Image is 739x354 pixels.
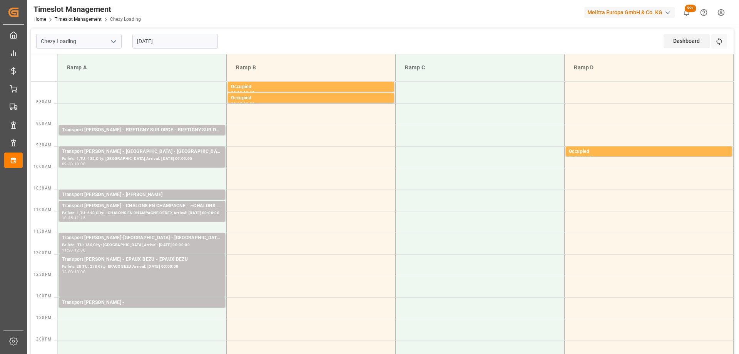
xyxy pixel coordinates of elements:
div: 10:00 [74,162,85,166]
div: Transport [PERSON_NAME] - [GEOGRAPHIC_DATA] - [GEOGRAPHIC_DATA] [62,148,222,156]
div: Pallets: ,TU: ,City: ,Arrival: [62,307,222,313]
a: Home [33,17,46,22]
button: Help Center [695,4,712,21]
span: 99+ [685,5,696,12]
div: 09:45 [581,156,592,159]
div: - [73,216,74,220]
div: 11:30 [62,248,73,252]
span: 12:00 PM [33,251,51,255]
div: Pallets: ,TU: 48,City: [GEOGRAPHIC_DATA],Arrival: [DATE] 00:00:00 [62,134,222,141]
div: Timeslot Management [33,3,141,15]
span: 10:30 AM [33,186,51,190]
button: show 101 new notifications [678,4,695,21]
span: 11:00 AM [33,208,51,212]
div: - [242,102,243,106]
div: 08:30 [243,102,254,106]
input: Type to search/select [36,34,122,49]
div: Transport [PERSON_NAME] - [PERSON_NAME] [62,191,222,199]
div: - [580,156,581,159]
span: 11:30 AM [33,229,51,233]
div: Ramp B [233,60,389,75]
div: 13:00 [74,270,85,273]
div: Melitta Europa GmbH & Co. KG [584,7,675,18]
span: 10:00 AM [33,164,51,169]
div: Pallets: 20,TU: 278,City: EPAUX BEZU,Arrival: [DATE] 00:00:00 [62,263,222,270]
div: Pallets: ,TU: 150,City: [GEOGRAPHIC_DATA],Arrival: [DATE] 00:00:00 [62,242,222,248]
div: Ramp D [571,60,727,75]
a: Timeslot Management [55,17,102,22]
div: Pallets: 1,TU: 432,City: [GEOGRAPHIC_DATA],Arrival: [DATE] 00:00:00 [62,156,222,162]
div: Occupied [231,83,391,91]
div: 12:00 [74,248,85,252]
div: 10:45 [62,216,73,220]
span: 9:00 AM [36,121,51,126]
div: Ramp C [402,60,558,75]
div: 08:00 [231,91,242,94]
div: Dashboard [664,34,710,48]
span: 1:30 PM [36,315,51,320]
div: Ramp A [64,60,220,75]
div: 11:15 [74,216,85,220]
span: 12:30 PM [33,272,51,277]
div: - [242,91,243,94]
div: Transport [PERSON_NAME]-[GEOGRAPHIC_DATA] - [GEOGRAPHIC_DATA]-[GEOGRAPHIC_DATA] [62,234,222,242]
div: - [73,270,74,273]
div: 09:30 [62,162,73,166]
div: - [73,248,74,252]
div: 12:00 [62,270,73,273]
span: 9:30 AM [36,143,51,147]
span: 2:00 PM [36,337,51,341]
input: DD-MM-YYYY [132,34,218,49]
div: - [73,162,74,166]
div: Pallets: ,TU: 100,City: RECY,Arrival: [DATE] 00:00:00 [62,199,222,205]
button: Melitta Europa GmbH & Co. KG [584,5,678,20]
div: 08:15 [231,102,242,106]
span: 1:00 PM [36,294,51,298]
div: Transport [PERSON_NAME] - EPAUX BEZU - EPAUX BEZU [62,256,222,263]
div: 08:15 [243,91,254,94]
div: Transport [PERSON_NAME] - BRETIGNY SUR ORGE - BRETIGNY SUR ORGE [62,126,222,134]
div: Transport [PERSON_NAME] - CHALONS EN CHAMPAGNE - ~CHALONS EN CHAMPAGNE CEDEX [62,202,222,210]
div: Pallets: 1,TU: 640,City: ~CHALONS EN CHAMPAGNE CEDEX,Arrival: [DATE] 00:00:00 [62,210,222,216]
button: open menu [107,35,119,47]
div: 09:30 [569,156,580,159]
div: Occupied [231,94,391,102]
div: Occupied [569,148,729,156]
span: 8:30 AM [36,100,51,104]
div: Transport [PERSON_NAME] - [62,299,222,307]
